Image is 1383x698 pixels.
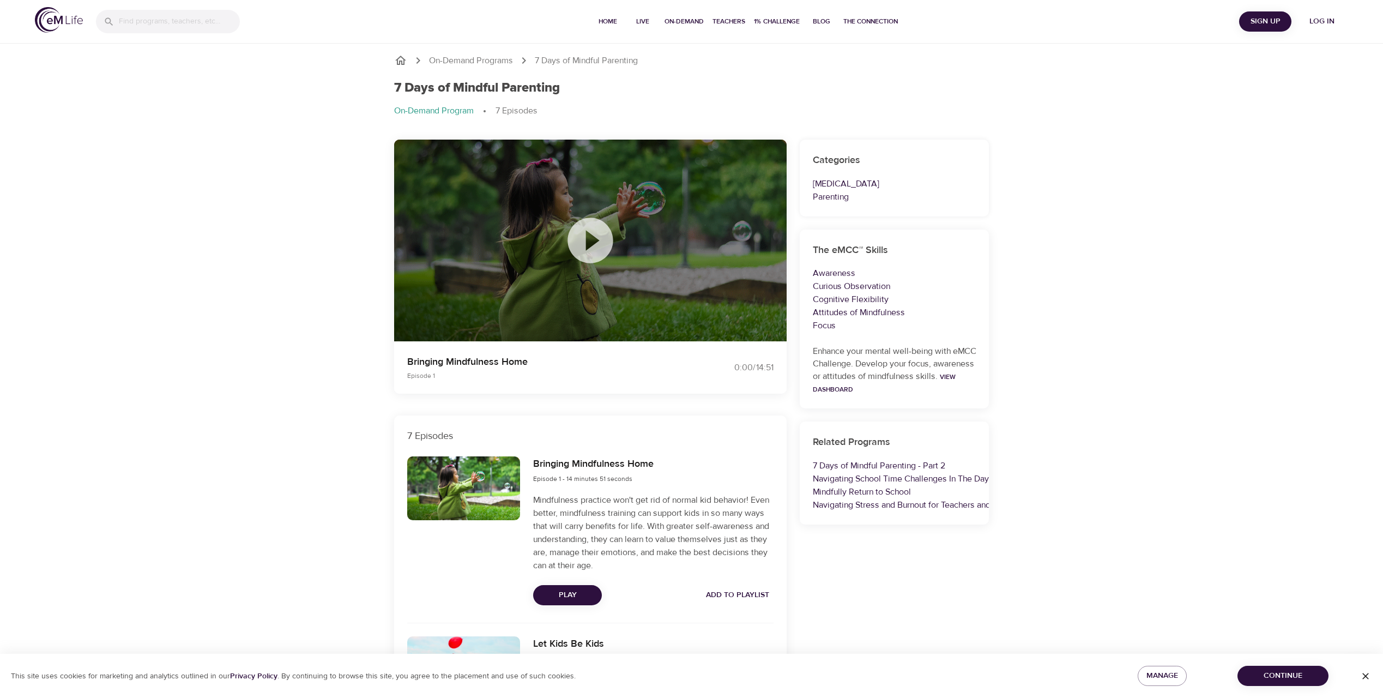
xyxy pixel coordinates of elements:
a: Mindfully Return to School [813,486,911,497]
p: Cognitive Flexibility [813,293,976,306]
p: Episode 1 [407,371,679,381]
a: Navigating School Time Challenges In The Days Of Delta [813,473,1027,484]
p: Mindfulness practice won't get rid of normal kid behavior! Even better, mindfulness training can ... [533,494,773,572]
p: Enhance your mental well-being with eMCC Challenge. Develop your focus, awareness or attitudes of... [813,345,976,395]
p: 7 Days of Mindful Parenting [535,55,638,67]
button: Log in [1296,11,1348,32]
span: Blog [808,16,835,27]
p: Bringing Mindfulness Home [407,354,679,369]
span: Episode 1 - 14 minutes 51 seconds [533,474,632,483]
button: Manage [1138,666,1187,686]
a: Navigating Stress and Burnout for Teachers and School Staff [813,500,1037,510]
span: Play [542,588,593,602]
h6: The eMCC™ Skills [813,243,976,258]
nav: breadcrumb [394,54,989,67]
span: 1% Challenge [754,16,800,27]
span: Continue [1246,669,1320,683]
span: On-Demand [665,16,704,27]
span: Teachers [712,16,745,27]
img: logo [35,7,83,33]
h6: Related Programs [813,435,976,450]
input: Find programs, teachers, etc... [119,10,240,33]
p: [MEDICAL_DATA] [813,177,976,190]
h1: 7 Days of Mindful Parenting [394,80,560,96]
p: Focus [813,319,976,332]
button: Sign Up [1239,11,1291,32]
span: The Connection [843,16,898,27]
span: Manage [1146,669,1178,683]
span: Log in [1300,15,1344,28]
p: Attitudes of Mindfulness [813,306,976,319]
span: Add to Playlist [706,588,769,602]
a: On-Demand Programs [429,55,513,67]
p: On-Demand Program [394,105,474,117]
button: Continue [1237,666,1328,686]
span: Home [595,16,621,27]
p: 7 Episodes [407,429,774,443]
div: 0:00 / 14:51 [692,362,774,374]
p: Curious Observation [813,280,976,293]
p: Awareness [813,267,976,280]
a: 7 Days of Mindful Parenting - Part 2 [813,460,945,471]
h6: Categories [813,153,976,169]
h6: Let Kids Be Kids [533,636,636,652]
span: Sign Up [1243,15,1287,28]
p: Parenting [813,190,976,203]
nav: breadcrumb [394,105,989,118]
a: Privacy Policy [230,671,277,681]
button: Play [533,585,602,605]
button: Add to Playlist [702,585,774,605]
h6: Bringing Mindfulness Home [533,456,654,472]
span: Live [630,16,656,27]
p: 7 Episodes [496,105,538,117]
